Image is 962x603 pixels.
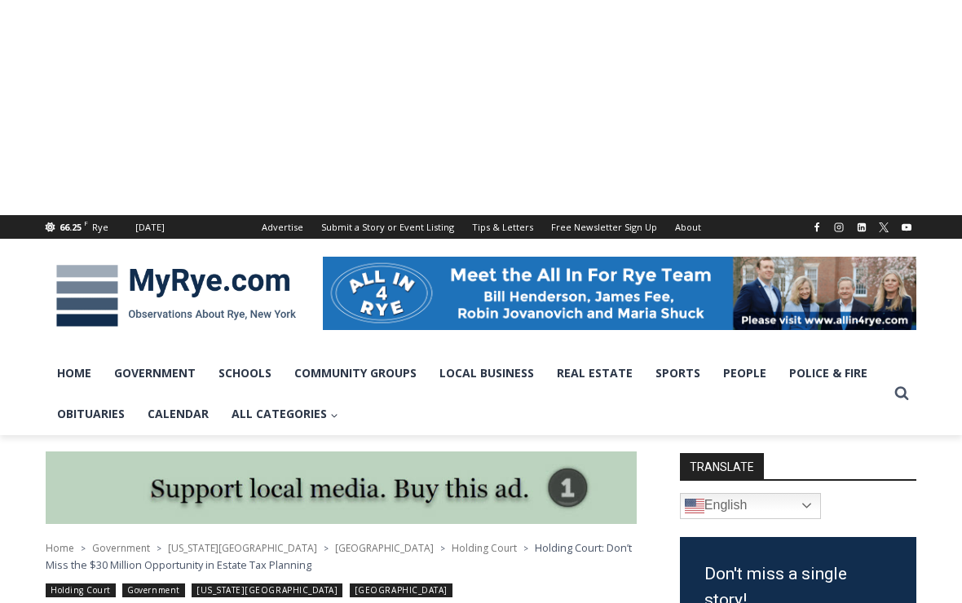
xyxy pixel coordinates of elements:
span: > [440,543,445,554]
a: Submit a Story or Event Listing [312,215,463,239]
nav: Primary Navigation [46,353,887,435]
span: > [81,543,86,554]
a: English [680,493,821,519]
a: Schools [207,353,283,394]
a: Instagram [829,218,849,237]
div: Rye [92,220,108,235]
span: All Categories [232,405,338,423]
a: Real Estate [545,353,644,394]
img: All in for Rye [323,257,916,330]
span: > [157,543,161,554]
a: [US_STATE][GEOGRAPHIC_DATA] [192,583,342,597]
a: Home [46,541,74,555]
a: YouTube [897,218,916,237]
nav: Breadcrumbs [46,539,637,573]
a: Home [46,353,103,394]
a: Obituaries [46,394,136,434]
span: 66.25 [60,221,82,233]
a: Local Business [428,353,545,394]
a: Police & Fire [778,353,879,394]
a: X [874,218,894,237]
img: support local media, buy this ad [46,451,637,525]
a: Sports [644,353,712,394]
a: [US_STATE][GEOGRAPHIC_DATA] [168,541,317,555]
a: Government [92,541,150,555]
a: Holding Court [452,541,517,555]
button: View Search Form [887,379,916,408]
a: Advertise [253,215,312,239]
a: [GEOGRAPHIC_DATA] [350,583,452,597]
a: Government [122,583,184,597]
strong: TRANSLATE [680,453,764,479]
a: Linkedin [852,218,872,237]
a: People [712,353,778,394]
span: > [523,543,528,554]
a: Government [103,353,207,394]
a: Facebook [807,218,827,237]
a: Holding Court [46,583,116,597]
a: Calendar [136,394,220,434]
a: Community Groups [283,353,428,394]
a: About [666,215,710,239]
img: en [685,496,704,516]
div: [DATE] [135,220,165,235]
span: F [84,218,88,227]
a: Free Newsletter Sign Up [542,215,666,239]
nav: Secondary Navigation [253,215,710,239]
img: MyRye.com [46,253,307,338]
a: Tips & Letters [463,215,542,239]
a: [GEOGRAPHIC_DATA] [335,541,434,555]
a: All Categories [220,394,350,434]
span: > [324,543,329,554]
span: Holding Court: Don’t Miss the $30 Million Opportunity in Estate Tax Planning [46,540,632,571]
